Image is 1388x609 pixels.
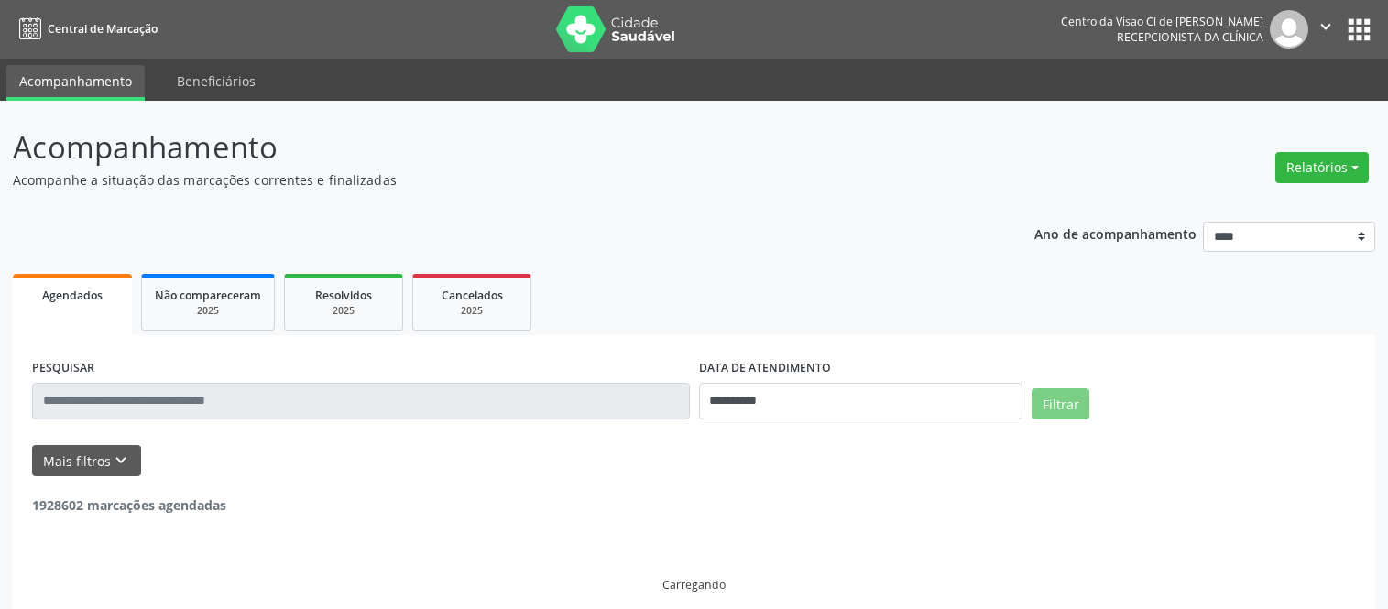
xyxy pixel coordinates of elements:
[1308,10,1343,49] button: 
[442,288,503,303] span: Cancelados
[48,21,158,37] span: Central de Marcação
[1061,14,1263,29] div: Centro da Visao Cl de [PERSON_NAME]
[315,288,372,303] span: Resolvidos
[1034,222,1197,245] p: Ano de acompanhamento
[426,304,518,318] div: 2025
[6,65,145,101] a: Acompanhamento
[32,354,94,383] label: PESQUISAR
[42,288,103,303] span: Agendados
[1117,29,1263,45] span: Recepcionista da clínica
[164,65,268,97] a: Beneficiários
[1032,388,1089,419] button: Filtrar
[13,125,967,170] p: Acompanhamento
[13,14,158,44] a: Central de Marcação
[1275,152,1369,183] button: Relatórios
[32,445,141,477] button: Mais filtroskeyboard_arrow_down
[13,170,967,190] p: Acompanhe a situação das marcações correntes e finalizadas
[1270,10,1308,49] img: img
[32,496,226,514] strong: 1928602 marcações agendadas
[155,288,261,303] span: Não compareceram
[699,354,831,383] label: DATA DE ATENDIMENTO
[662,577,726,593] div: Carregando
[1316,16,1336,37] i: 
[155,304,261,318] div: 2025
[298,304,389,318] div: 2025
[1343,14,1375,46] button: apps
[111,451,131,471] i: keyboard_arrow_down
